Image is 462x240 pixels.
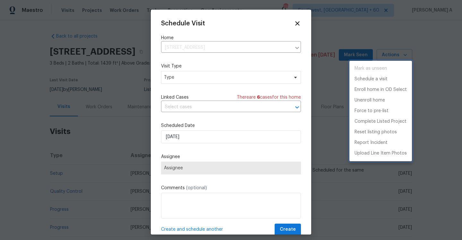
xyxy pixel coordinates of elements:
p: Enroll home in OD Select [355,86,407,93]
p: Schedule a visit [355,76,388,83]
p: Force to pre-list [355,108,389,114]
p: Upload Line Item Photos [355,150,407,157]
p: Reset listing photos [355,129,397,136]
p: Report Incident [355,139,388,146]
p: Complete Listed Project [355,118,406,125]
p: Unenroll home [355,97,385,104]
